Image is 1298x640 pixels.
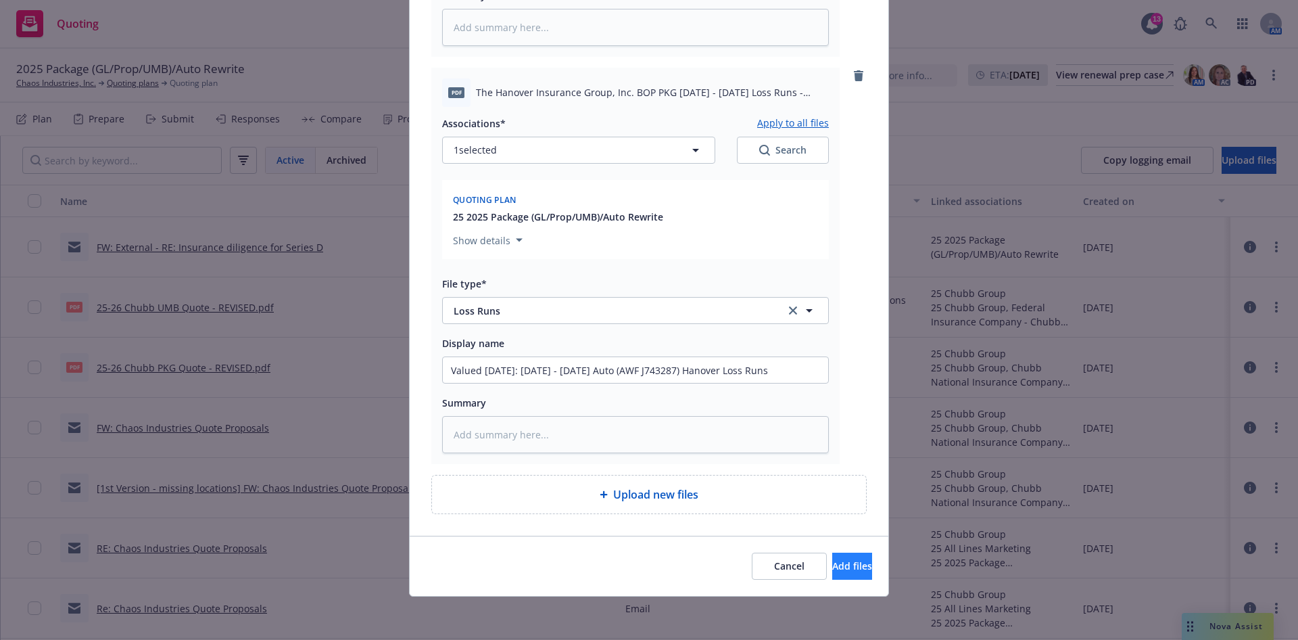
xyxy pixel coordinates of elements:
button: Cancel [752,553,827,580]
span: Cancel [774,559,804,572]
span: 1 selected [454,143,497,157]
div: Upload new files [431,475,867,514]
span: The Hanover Insurance Group, Inc. BOP PKG [DATE] - [DATE] Loss Runs - Valued [DATE] (1).pdf [476,85,829,99]
button: 1selected [442,137,715,164]
button: Show details [448,232,528,248]
span: Add files [832,559,872,572]
svg: Search [759,145,770,156]
span: Summary [442,396,486,409]
div: Search [759,143,807,157]
span: Associations* [442,117,506,130]
button: SearchSearch [737,137,829,164]
button: Add files [832,553,872,580]
span: Loss Runs [454,304,767,318]
span: Display name [442,337,504,350]
span: Quoting plan [453,194,516,206]
button: Loss Runsclear selection [442,297,829,324]
span: pdf [448,87,464,97]
a: clear selection [785,302,801,319]
a: remove [850,68,867,84]
span: File type* [442,277,487,290]
button: Apply to all files [757,115,829,131]
button: 25 2025 Package (GL/Prop/UMB)/Auto Rewrite [453,210,663,224]
input: Add display name here... [443,357,828,383]
span: Upload new files [613,486,698,503]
